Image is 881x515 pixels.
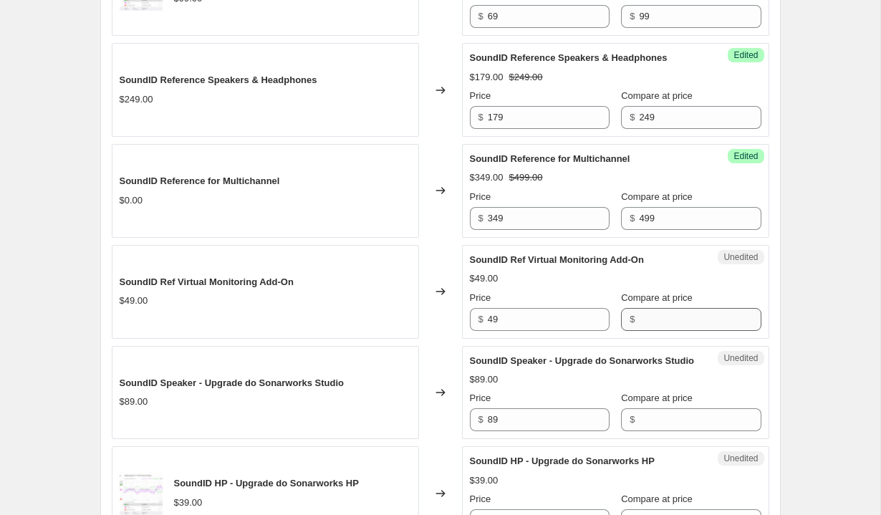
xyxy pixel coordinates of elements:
[478,213,483,223] span: $
[120,276,294,287] span: SoundID Ref Virtual Monitoring Add-On
[120,377,345,388] span: SoundID Speaker - Upgrade do Sonarworks Studio
[630,414,635,425] span: $
[470,172,504,183] span: $349.00
[723,453,758,464] span: Unedited
[621,90,693,101] span: Compare at price
[120,295,148,306] span: $49.00
[621,191,693,202] span: Compare at price
[621,494,693,504] span: Compare at price
[621,393,693,403] span: Compare at price
[630,11,635,21] span: $
[630,213,635,223] span: $
[723,251,758,263] span: Unedited
[470,153,630,164] span: SoundID Reference for Multichannel
[470,355,695,366] span: SoundID Speaker - Upgrade do Sonarworks Studio
[120,74,317,85] span: SoundID Reference Speakers & Headphones
[174,497,203,508] span: $39.00
[174,478,359,488] span: SoundID HP - Upgrade do Sonarworks HP
[470,494,491,504] span: Price
[120,472,163,515] img: Imagem18-07-2024as15.48_00587792-fb82-429c-8cab-18f216da31e0_80x.jpg
[470,52,668,63] span: SoundID Reference Speakers & Headphones
[630,314,635,324] span: $
[630,112,635,122] span: $
[470,475,499,486] span: $39.00
[733,49,758,61] span: Edited
[509,72,543,82] span: $249.00
[478,11,483,21] span: $
[470,393,491,403] span: Price
[470,273,499,284] span: $49.00
[470,374,499,385] span: $89.00
[120,94,153,105] span: $249.00
[470,254,644,265] span: SoundID Ref Virtual Monitoring Add-On
[120,195,143,206] span: $0.00
[120,396,148,407] span: $89.00
[470,456,655,466] span: SoundID HP - Upgrade do Sonarworks HP
[470,191,491,202] span: Price
[470,90,491,101] span: Price
[478,414,483,425] span: $
[478,314,483,324] span: $
[470,72,504,82] span: $179.00
[723,352,758,364] span: Unedited
[733,150,758,162] span: Edited
[478,112,483,122] span: $
[509,172,543,183] span: $499.00
[470,292,491,303] span: Price
[120,175,280,186] span: SoundID Reference for Multichannel
[621,292,693,303] span: Compare at price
